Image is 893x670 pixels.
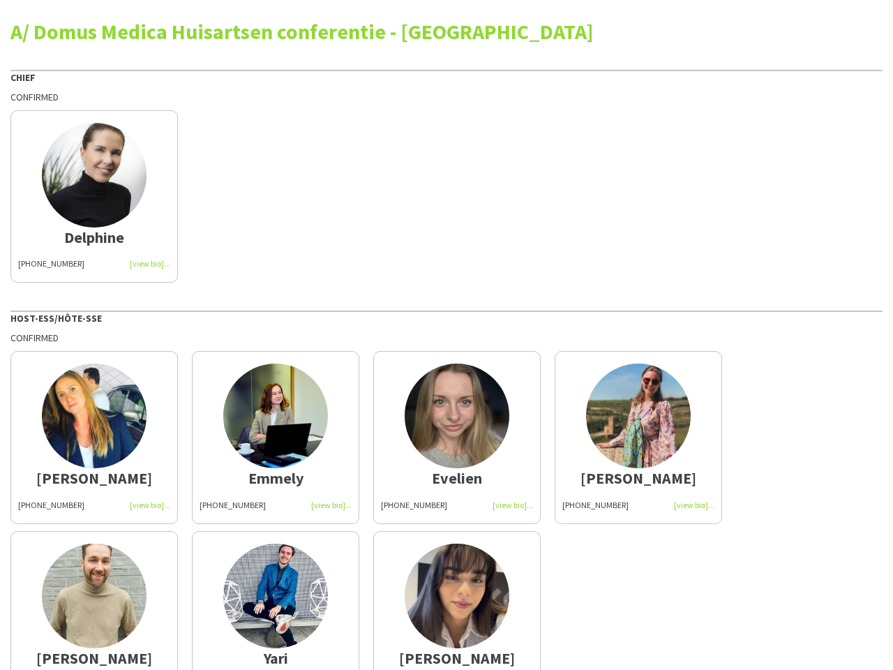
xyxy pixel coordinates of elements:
div: [PERSON_NAME] [18,652,170,664]
img: thumb-6488bb584bbbd.jpg [223,544,328,648]
img: thumb-682f1bf27bc4b.jpeg [405,544,509,648]
span: [PHONE_NUMBER] [381,500,447,510]
div: Confirmed [10,91,883,103]
div: Emmely [200,472,352,484]
img: thumb-63844a6fd80f1.jpeg [42,544,147,648]
div: Delphine [18,231,170,244]
div: A/ Domus Medica Huisartsen conferentie - [GEOGRAPHIC_DATA] [10,21,883,42]
span: [PHONE_NUMBER] [562,500,629,510]
div: Host-ess/Hôte-sse [10,311,883,325]
img: thumb-606c80ca3b8b8.jpeg [405,364,509,468]
div: [PERSON_NAME] [381,652,533,664]
span: [PHONE_NUMBER] [200,500,266,510]
span: [PHONE_NUMBER] [18,500,84,510]
div: Yari [200,652,352,664]
div: [PERSON_NAME] [18,472,170,484]
img: thumb-659172e6ece72.jpg [223,364,328,468]
img: thumb-64181fb68ef7b.jpg [42,123,147,228]
div: Evelien [381,472,533,484]
span: [PHONE_NUMBER] [18,258,84,269]
img: thumb-685eed9b055ab.png [42,364,147,468]
div: [PERSON_NAME] [562,472,714,484]
div: Confirmed [10,332,883,344]
img: thumb-1494c9e1-300a-4625-b0d1-33e9ad9845e9.png [586,364,691,468]
div: Chief [10,70,883,84]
